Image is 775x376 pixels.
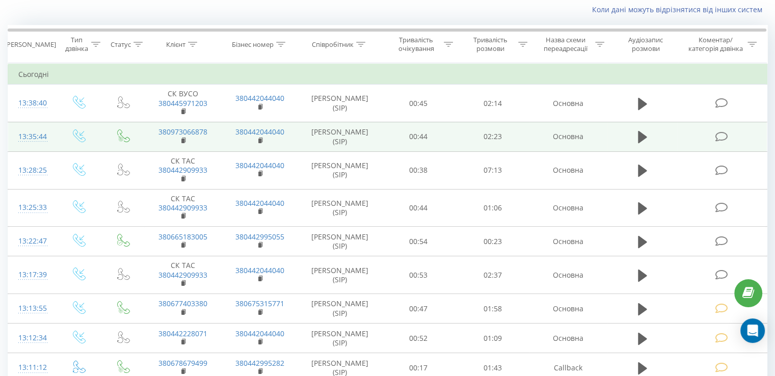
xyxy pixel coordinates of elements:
td: Основна [529,294,606,324]
td: 00:38 [382,152,456,190]
div: 13:22:47 [18,231,45,251]
a: 380442044040 [235,160,284,170]
div: Тип дзвінка [64,36,88,53]
td: [PERSON_NAME] (SIP) [299,122,382,151]
td: [PERSON_NAME] (SIP) [299,294,382,324]
div: [PERSON_NAME] [5,40,56,49]
a: 380665183005 [158,232,207,241]
div: 13:13:55 [18,299,45,318]
a: Коли дані можуть відрізнятися вiд інших систем [592,5,767,14]
div: 13:12:34 [18,328,45,348]
a: 380442909933 [158,165,207,175]
div: Open Intercom Messenger [740,318,765,343]
div: 13:17:39 [18,265,45,285]
td: Основна [529,227,606,256]
a: 380442044040 [235,93,284,103]
td: 00:54 [382,227,456,256]
div: 13:35:44 [18,127,45,147]
a: 380677403380 [158,299,207,308]
div: Коментар/категорія дзвінка [685,36,745,53]
td: [PERSON_NAME] (SIP) [299,227,382,256]
div: Тривалість розмови [465,36,516,53]
div: Бізнес номер [232,40,274,49]
div: 13:25:33 [18,198,45,218]
td: 00:44 [382,122,456,151]
a: 380973066878 [158,127,207,137]
a: 380442995282 [235,358,284,368]
td: [PERSON_NAME] (SIP) [299,85,382,122]
div: Співробітник [312,40,354,49]
a: 380442995055 [235,232,284,241]
div: Тривалість очікування [391,36,442,53]
td: 01:09 [456,324,529,353]
td: Сьогодні [8,64,767,85]
a: 380442909933 [158,203,207,212]
a: 380442044040 [235,265,284,275]
div: Аудіозапис розмови [616,36,676,53]
div: 13:28:25 [18,160,45,180]
td: 00:52 [382,324,456,353]
div: Назва схеми переадресації [539,36,593,53]
td: СК ВУСО [144,85,221,122]
div: Клієнт [166,40,185,49]
td: Основна [529,324,606,353]
td: 00:45 [382,85,456,122]
td: Основна [529,122,606,151]
td: Основна [529,85,606,122]
td: СК ТАС [144,256,221,294]
td: [PERSON_NAME] (SIP) [299,324,382,353]
td: Основна [529,256,606,294]
a: 380445971203 [158,98,207,108]
td: 00:47 [382,294,456,324]
a: 380442909933 [158,270,207,280]
a: 380675315771 [235,299,284,308]
td: 01:58 [456,294,529,324]
td: [PERSON_NAME] (SIP) [299,189,382,227]
td: СК ТАС [144,152,221,190]
td: 02:14 [456,85,529,122]
td: 01:06 [456,189,529,227]
td: Основна [529,152,606,190]
div: Статус [111,40,131,49]
td: 00:53 [382,256,456,294]
td: 02:23 [456,122,529,151]
a: 380442228071 [158,329,207,338]
div: 13:38:40 [18,93,45,113]
td: 07:13 [456,152,529,190]
a: 380442044040 [235,198,284,208]
td: [PERSON_NAME] (SIP) [299,152,382,190]
a: 380442044040 [235,329,284,338]
td: СК ТАС [144,189,221,227]
td: Основна [529,189,606,227]
a: 380678679499 [158,358,207,368]
td: [PERSON_NAME] (SIP) [299,256,382,294]
td: 00:44 [382,189,456,227]
a: 380442044040 [235,127,284,137]
td: 02:37 [456,256,529,294]
td: 00:23 [456,227,529,256]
